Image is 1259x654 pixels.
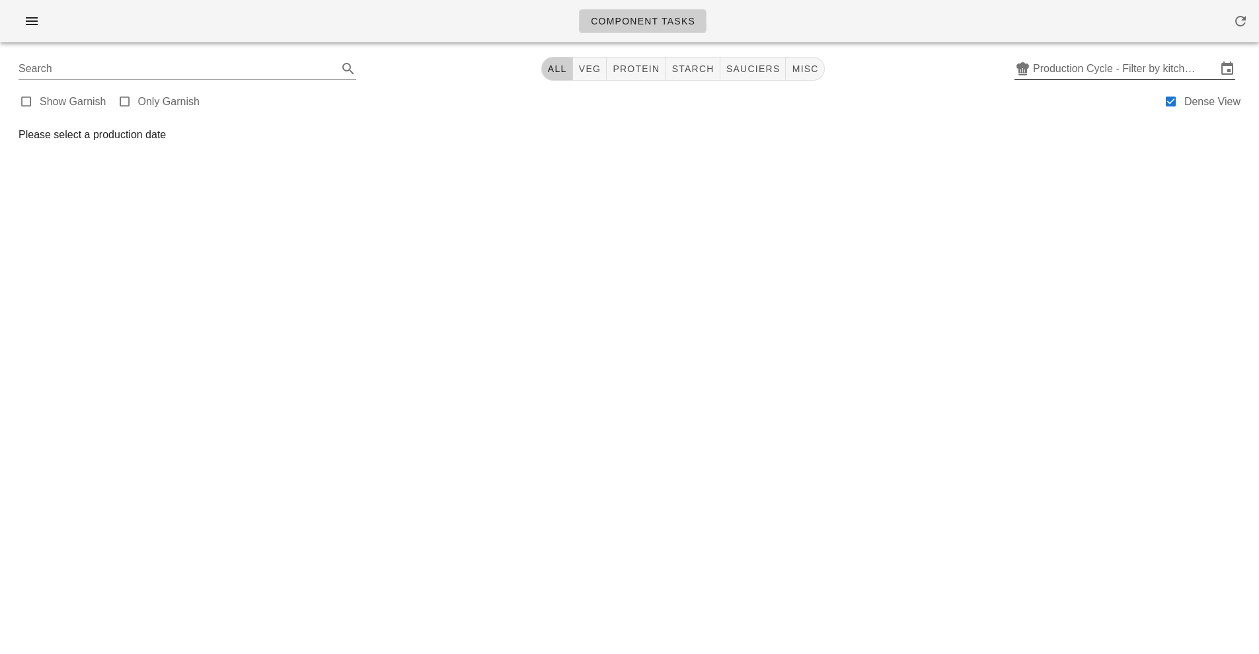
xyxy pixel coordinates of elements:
button: starch [666,57,720,81]
button: misc [786,57,824,81]
label: Only Garnish [138,95,200,108]
button: All [541,57,573,81]
button: sauciers [720,57,786,81]
label: Dense View [1184,95,1240,108]
span: protein [612,63,660,74]
span: starch [671,63,714,74]
a: Component Tasks [579,9,706,33]
span: veg [578,63,601,74]
span: sauciers [726,63,781,74]
div: Please select a production date [19,127,1240,143]
span: Component Tasks [590,16,695,26]
button: protein [607,57,666,81]
button: veg [573,57,607,81]
span: All [547,63,567,74]
span: misc [791,63,818,74]
label: Show Garnish [40,95,106,108]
